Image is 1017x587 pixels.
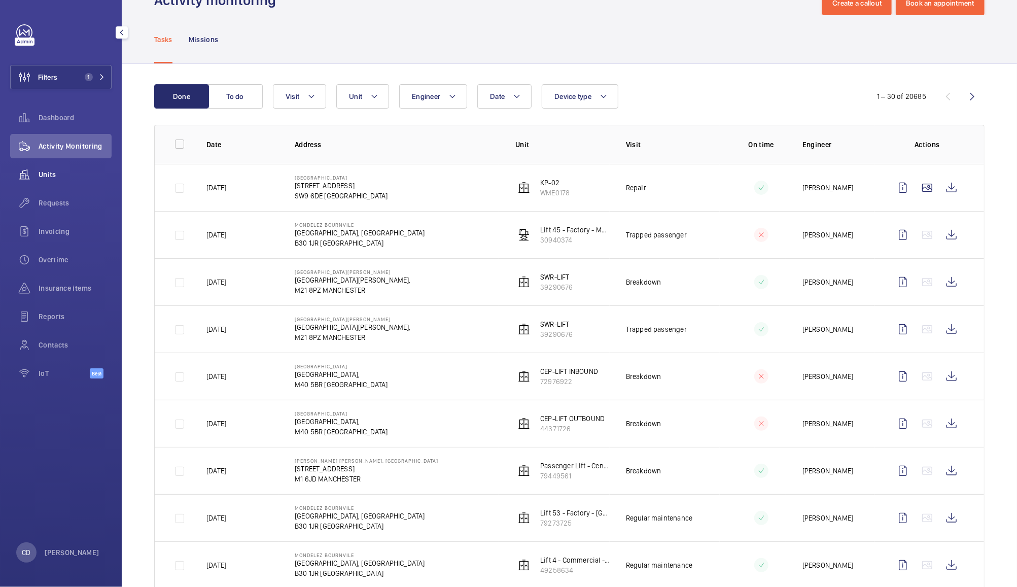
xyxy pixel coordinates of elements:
p: [DATE] [206,277,226,287]
p: Repair [626,183,646,193]
img: elevator.svg [518,418,530,430]
p: Mondelez Bournvile [295,552,425,558]
p: M40 5BR [GEOGRAPHIC_DATA] [295,427,388,437]
p: [PERSON_NAME] [802,466,853,476]
p: M40 5BR [GEOGRAPHIC_DATA] [295,379,388,390]
img: elevator.svg [518,182,530,194]
p: Tasks [154,34,172,45]
div: 1 – 30 of 20685 [877,91,926,101]
p: [DATE] [206,466,226,476]
p: Mondelez Bournvile [295,222,425,228]
p: Passenger Lift - Central [540,461,610,471]
p: [DATE] [206,324,226,334]
p: [PERSON_NAME] [802,560,853,570]
p: [PERSON_NAME] [45,547,99,558]
img: elevator.svg [518,323,530,335]
p: CEP-LIFT OUTBOUND [540,413,605,424]
p: KP-02 [540,178,570,188]
p: 30940374 [540,235,610,245]
p: Breakdown [626,419,661,429]
span: Requests [39,198,112,208]
p: [GEOGRAPHIC_DATA][PERSON_NAME] [295,269,411,275]
p: [PERSON_NAME] [802,230,853,240]
p: B30 1JR [GEOGRAPHIC_DATA] [295,568,425,578]
p: 44371726 [540,424,605,434]
p: CEP-LIFT INBOUND [540,366,598,376]
button: Unit [336,84,389,109]
p: 49258634 [540,565,610,575]
p: Lift 53 - Factory - [GEOGRAPHIC_DATA] [540,508,610,518]
span: Visit [286,92,299,100]
p: Breakdown [626,277,661,287]
p: SWR-LIFT [540,319,573,329]
p: Breakdown [626,466,661,476]
p: [DATE] [206,183,226,193]
img: freight_elevator.svg [518,229,530,241]
span: Date [490,92,505,100]
span: Unit [349,92,362,100]
button: Date [477,84,532,109]
p: Missions [189,34,219,45]
p: Visit [626,140,720,150]
p: [GEOGRAPHIC_DATA] [295,175,388,181]
p: [GEOGRAPHIC_DATA], [GEOGRAPHIC_DATA] [295,228,425,238]
p: 72976922 [540,376,598,387]
p: Engineer [802,140,874,150]
p: [GEOGRAPHIC_DATA], [295,369,388,379]
img: elevator.svg [518,276,530,288]
p: [GEOGRAPHIC_DATA], [295,417,388,427]
p: [STREET_ADDRESS] [295,464,438,474]
p: [DATE] [206,371,226,382]
p: [GEOGRAPHIC_DATA], [GEOGRAPHIC_DATA] [295,511,425,521]
p: Actions [891,140,964,150]
img: elevator.svg [518,512,530,524]
p: SWR-LIFT [540,272,573,282]
p: [DATE] [206,513,226,523]
span: 1 [85,73,93,81]
p: 39290676 [540,282,573,292]
p: [PERSON_NAME] [802,419,853,429]
p: Regular maintenance [626,560,692,570]
p: 79449561 [540,471,610,481]
span: Reports [39,312,112,322]
span: Invoicing [39,226,112,236]
span: Overtime [39,255,112,265]
p: WME0178 [540,188,570,198]
span: IoT [39,368,90,378]
p: [DATE] [206,230,226,240]
button: Engineer [399,84,467,109]
p: [GEOGRAPHIC_DATA] [295,410,388,417]
span: Activity Monitoring [39,141,112,151]
p: [GEOGRAPHIC_DATA], [GEOGRAPHIC_DATA] [295,558,425,568]
p: [GEOGRAPHIC_DATA][PERSON_NAME], [295,322,411,332]
p: [GEOGRAPHIC_DATA][PERSON_NAME], [295,275,411,285]
p: Address [295,140,499,150]
p: Trapped passenger [626,324,687,334]
button: To do [208,84,263,109]
span: Insurance items [39,283,112,293]
p: [PERSON_NAME] [802,513,853,523]
img: elevator.svg [518,465,530,477]
p: [PERSON_NAME] [802,371,853,382]
p: Breakdown [626,371,661,382]
span: Filters [38,72,57,82]
button: Done [154,84,209,109]
p: Trapped passenger [626,230,687,240]
span: Device type [554,92,591,100]
p: M1 6JD MANCHESTER [295,474,438,484]
p: [PERSON_NAME] [802,324,853,334]
p: 39290676 [540,329,573,339]
img: elevator.svg [518,370,530,383]
p: Lift 4 - Commercial - [GEOGRAPHIC_DATA] [540,555,610,565]
p: SW9 6DE [GEOGRAPHIC_DATA] [295,191,388,201]
p: Date [206,140,278,150]
p: Regular maintenance [626,513,692,523]
p: On time [736,140,786,150]
span: Dashboard [39,113,112,123]
p: [DATE] [206,419,226,429]
p: [STREET_ADDRESS] [295,181,388,191]
p: Unit [515,140,610,150]
span: Contacts [39,340,112,350]
p: [GEOGRAPHIC_DATA] [295,363,388,369]
p: [PERSON_NAME] [PERSON_NAME], [GEOGRAPHIC_DATA] [295,458,438,464]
